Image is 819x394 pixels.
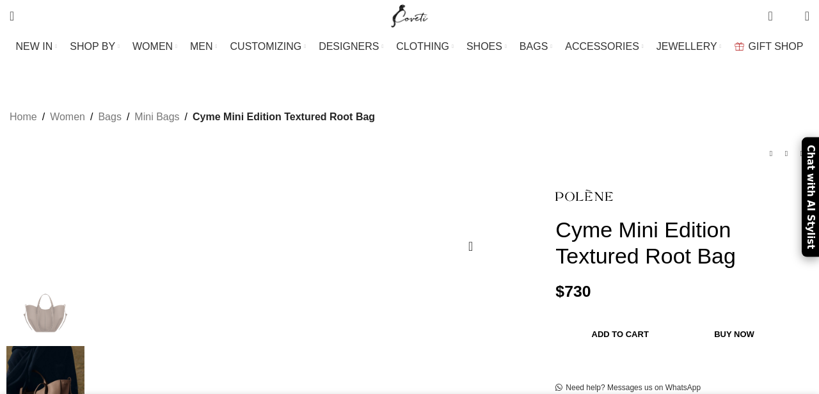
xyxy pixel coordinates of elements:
a: 0 [761,3,779,29]
div: Main navigation [3,34,816,59]
bdi: 730 [555,283,591,300]
span: GIFT SHOP [749,40,804,52]
span: Cyme Mini Edition Textured Root Bag [193,109,375,125]
span: ACCESSORIES [565,40,639,52]
span: WOMEN [132,40,173,52]
span: CUSTOMIZING [230,40,302,52]
span: $ [555,283,564,300]
a: MEN [190,34,217,59]
a: SHOES [466,34,507,59]
img: Polene [555,180,613,210]
a: CLOTHING [396,34,454,59]
a: ACCESSORIES [565,34,644,59]
a: Bags [98,109,121,125]
a: NEW IN [16,34,58,59]
a: WOMEN [132,34,177,59]
a: Mini Bags [134,109,179,125]
a: BAGS [520,34,552,59]
span: 0 [785,13,795,22]
a: DESIGNERS [319,34,383,59]
a: GIFT SHOP [735,34,804,59]
div: My Wishlist [783,3,795,29]
a: Previous product [763,146,779,161]
a: JEWELLERY [656,34,722,59]
a: Next product [794,146,809,161]
span: DESIGNERS [319,40,379,52]
a: Women [50,109,85,125]
span: NEW IN [16,40,53,52]
button: Add to cart [562,321,678,348]
a: Home [10,109,37,125]
span: BAGS [520,40,548,52]
span: CLOTHING [396,40,449,52]
a: SHOP BY [70,34,120,59]
a: Search [3,3,20,29]
span: JEWELLERY [656,40,717,52]
button: Buy now [685,321,784,348]
img: Polene [6,260,84,340]
span: 0 [769,6,779,16]
img: GiftBag [735,42,744,51]
a: Site logo [388,10,431,20]
nav: Breadcrumb [10,109,375,125]
a: Need help? Messages us on WhatsApp [555,383,701,393]
h1: Cyme Mini Edition Textured Root Bag [555,217,809,269]
a: CUSTOMIZING [230,34,306,59]
span: MEN [190,40,213,52]
span: SHOES [466,40,502,52]
span: SHOP BY [70,40,115,52]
